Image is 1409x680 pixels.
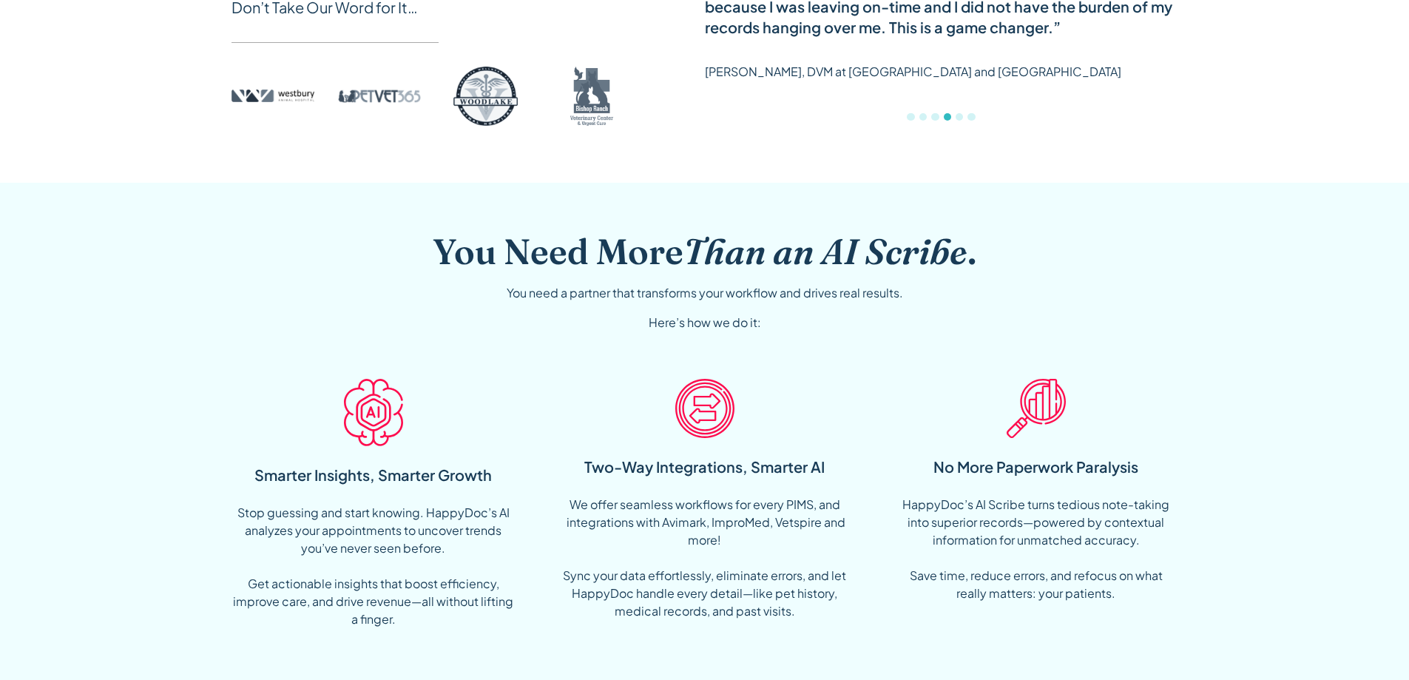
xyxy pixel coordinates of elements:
div: Show slide 6 of 6 [967,113,975,121]
div: HappyDoc’s AI Scribe turns tedious note-taking into superior records—powered by contextual inform... [894,496,1178,602]
div: Show slide 4 of 6 [944,113,951,121]
img: Woodlake logo [445,67,527,126]
img: AI Icon [344,379,403,445]
img: Bishop Ranch logo [551,67,634,126]
img: Bi-directional Icon [675,379,734,438]
div: Two-Way Integrations, Smarter AI [584,456,825,478]
div: Show slide 3 of 6 [931,113,939,121]
div: Smarter Insights, Smarter Growth [254,464,492,486]
div: Show slide 2 of 6 [919,113,927,121]
div: Stop guessing and start knowing. HappyDoc’s AI analyzes your appointments to uncover trends you’v... [232,504,516,628]
p: [PERSON_NAME], DVM at [GEOGRAPHIC_DATA] and [GEOGRAPHIC_DATA] [705,61,1121,82]
div: No More Paperwork Paralysis [933,456,1138,478]
h2: You Need More . [433,230,976,273]
div: You need a partner that transforms your workflow and drives real results. [507,284,903,302]
img: Insight Icon [1007,379,1066,438]
div: We offer seamless workflows for every PIMS, and integrations with Avimark, ImproMed, Vetspire and... [563,496,847,620]
img: Westbury [232,67,314,126]
div: Show slide 5 of 6 [956,113,963,121]
div: Show slide 1 of 6 [907,113,914,121]
span: Than an AI Scribe [683,229,967,273]
img: PetVet 365 logo [338,67,421,126]
div: Here’s how we do it: [649,314,761,331]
